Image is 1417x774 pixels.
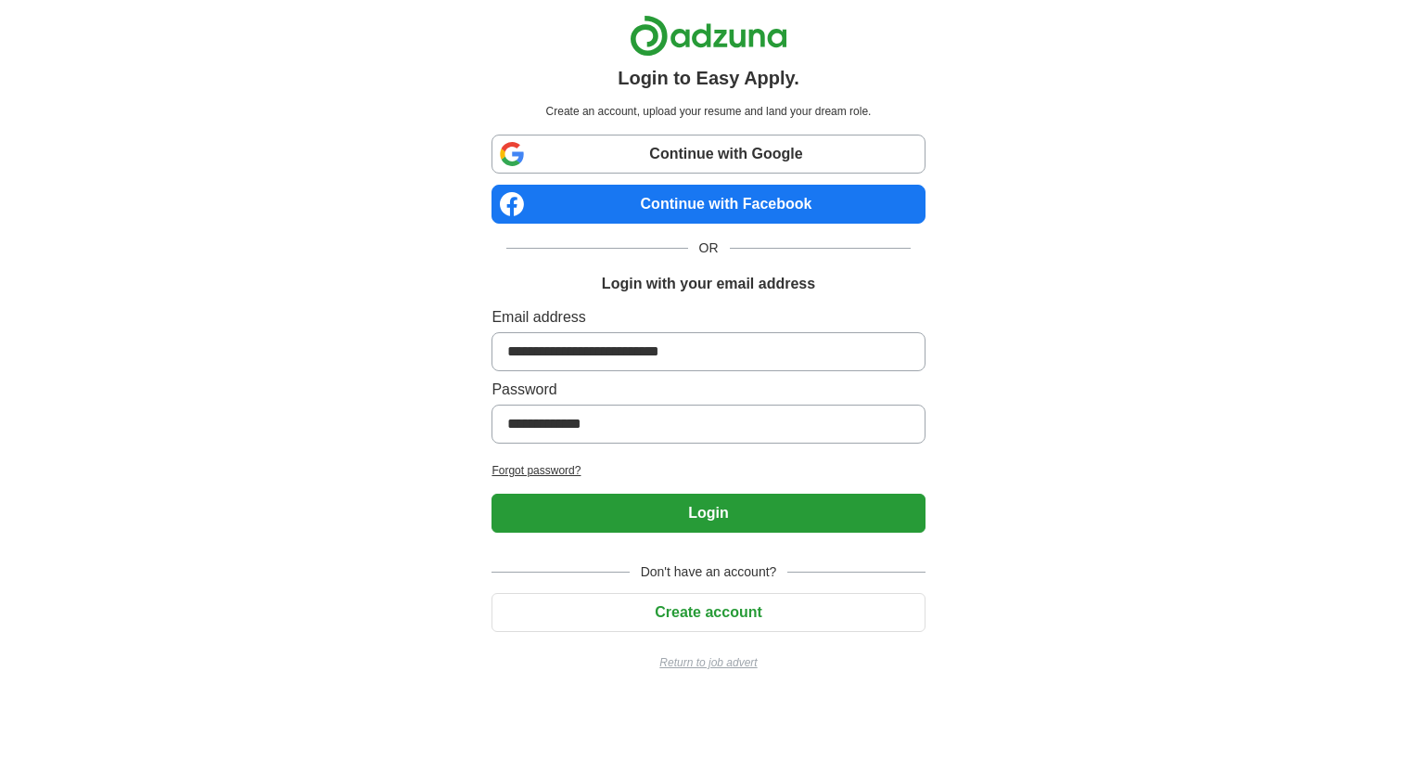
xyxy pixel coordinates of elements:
a: Create account [491,604,925,620]
label: Email address [491,306,925,329]
a: Return to job advert [491,654,925,671]
span: OR [688,239,730,258]
span: Don't have an account? [630,562,788,582]
label: Password [491,379,925,401]
p: Create an account, upload your resume and land your dream role. [495,103,921,120]
a: Continue with Facebook [491,185,925,224]
h1: Login to Easy Apply. [618,64,799,92]
h1: Login with your email address [602,273,815,295]
a: Continue with Google [491,135,925,174]
img: Adzuna logo [630,15,787,57]
button: Login [491,494,925,533]
a: Forgot password? [491,462,925,479]
button: Create account [491,593,925,632]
